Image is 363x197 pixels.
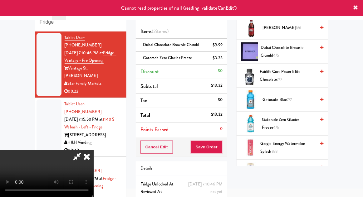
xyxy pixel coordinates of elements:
[258,164,324,179] div: La Colombe Coffee, Vanilla Draft6/7
[35,98,126,157] li: Tablet User· [PHONE_NUMBER][DATE] 7:15:50 PM at1140 S Wabash - Left - Fridge[STREET_ADDRESS]H&H V...
[65,147,122,154] div: 00:40
[296,25,301,31] span: 6/6
[140,180,223,188] div: Fridge Unlocked At
[143,42,199,48] span: Dubai Chocolate Brownie Crumbl
[262,96,316,104] span: Gatorade Blue
[211,82,223,89] div: $13.32
[261,164,316,179] span: La Colombe Coffee, Vanilla Draft
[258,44,323,59] div: Dubai Chocolate Brownie Crumbl4/5
[262,116,316,131] span: Gatorade Zero Glacier Freeze
[260,24,323,32] div: [PERSON_NAME]6/6
[258,68,324,83] div: Fairlife Core Power Elite - Chocolate7/7
[140,188,223,196] div: Reviewed At
[260,96,323,104] div: Gatorade Blue7/7
[140,68,159,75] span: Discount
[273,52,279,58] span: 4/5
[260,140,316,155] span: Gorgie Energy Watermelon Splash
[273,124,279,130] span: 4/6
[121,4,237,12] span: Cannot read properties of null (reading 'validateCanEdit')
[213,54,223,62] div: $3.33
[260,68,316,83] span: Fairlife Core Power Elite - Chocolate
[65,88,122,95] div: 00:22
[65,101,101,115] span: · [PHONE_NUMBER]
[65,101,101,115] a: Tablet User· [PHONE_NUMBER]
[65,35,101,49] a: Tablet User· [PHONE_NUMBER]
[262,24,316,32] span: [PERSON_NAME]
[140,28,169,35] span: Items
[140,112,150,119] span: Total
[220,125,223,133] div: 0
[65,139,122,147] div: H&H Vending
[188,180,223,188] div: [DATE] 7:10:46 PM
[140,97,147,104] span: Tax
[65,50,103,56] span: [DATE] 7:10:46 PM at
[272,148,278,154] span: 8/8
[140,165,223,172] div: Details
[140,141,173,154] button: Cancel Edit
[258,140,323,155] div: Gorgie Energy Watermelon Splash8/8
[40,17,122,28] input: Search vision orders
[213,41,223,49] div: $9.99
[140,83,158,90] span: Subtotal
[65,80,122,88] div: Star Family Markets
[287,97,292,103] span: 7/7
[65,131,122,139] div: [STREET_ADDRESS]
[140,126,169,133] span: Points Earned
[156,28,167,35] ng-pluralize: items
[65,116,103,122] span: [DATE] 7:15:50 PM at
[218,96,223,104] div: $0
[191,141,223,154] button: Save Order
[261,44,316,59] span: Dubai Chocolate Brownie Crumbl
[218,67,223,75] div: $0
[143,55,192,61] span: Gatorade Zero Glacier Freeze
[260,116,324,131] div: Gatorade Zero Glacier Freeze4/6
[211,111,223,118] div: $13.32
[210,189,223,195] span: not yet
[152,28,169,35] span: (2 )
[65,65,122,80] div: Vantage St. [PERSON_NAME]
[35,31,126,98] li: Tablet User· [PHONE_NUMBER][DATE] 7:10:46 PM atFridge - Vantage - Pre OpeningVantage St. [PERSON_...
[277,76,282,82] span: 7/7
